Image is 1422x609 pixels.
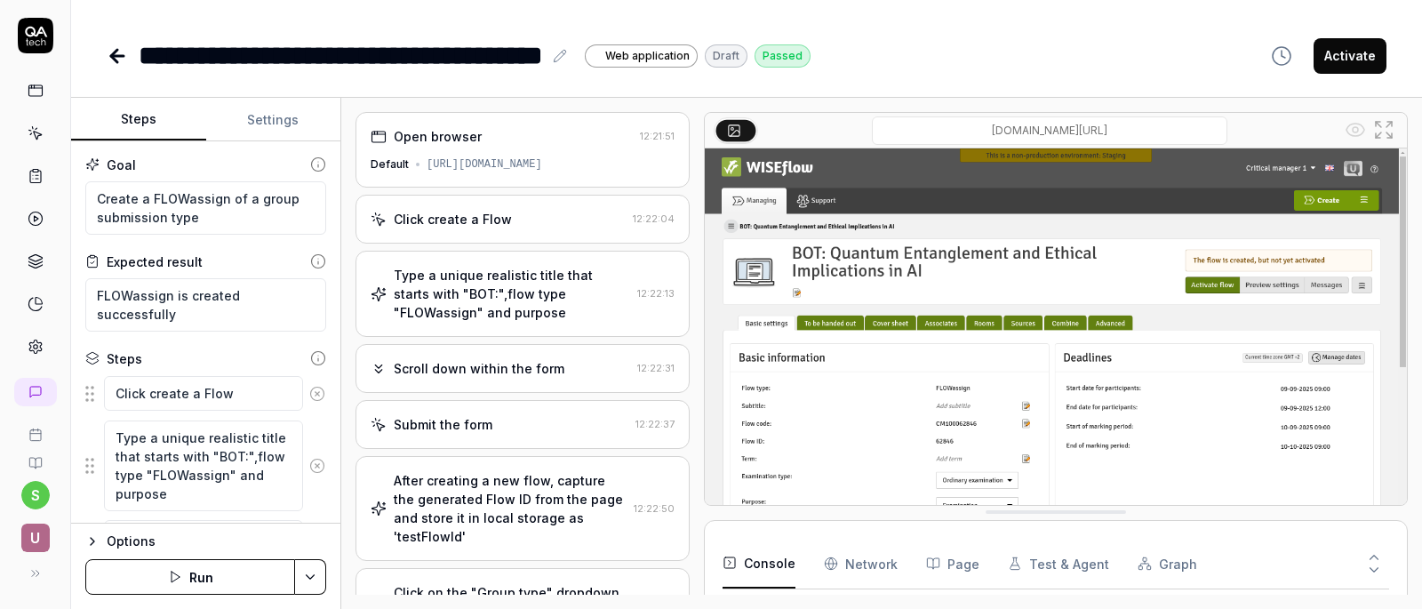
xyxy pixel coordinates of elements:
[605,48,690,64] span: Web application
[585,44,698,68] a: Web application
[7,442,63,470] a: Documentation
[394,359,564,378] div: Scroll down within the form
[1260,38,1303,74] button: View version history
[85,420,326,512] div: Suggestions
[1370,116,1398,144] button: Open in full screen
[637,362,675,374] time: 12:22:31
[1314,38,1386,74] button: Activate
[206,99,341,141] button: Settings
[85,519,326,557] div: Suggestions
[394,127,482,146] div: Open browser
[303,520,332,556] button: Remove step
[14,378,57,406] a: New conversation
[107,252,203,271] div: Expected result
[85,531,326,552] button: Options
[1138,539,1197,589] button: Graph
[394,471,627,546] div: After creating a new flow, capture the generated Flow ID from the page and store it in local stor...
[755,44,811,68] div: Passed
[705,148,1407,588] img: Screenshot
[303,376,332,412] button: Remove step
[705,44,747,68] div: Draft
[1341,116,1370,144] button: Show all interative elements
[71,99,206,141] button: Steps
[107,156,136,174] div: Goal
[824,539,898,589] button: Network
[7,413,63,442] a: Book a call with us
[926,539,979,589] button: Page
[21,524,50,552] span: U
[107,349,142,368] div: Steps
[640,130,675,142] time: 12:21:51
[7,509,63,556] button: U
[634,502,675,515] time: 12:22:50
[394,266,630,322] div: Type a unique realistic title that starts with "BOT:",flow type "FLOWassign" and purpose
[21,481,50,509] button: s
[1008,539,1109,589] button: Test & Agent
[85,559,295,595] button: Run
[107,531,326,552] div: Options
[427,156,542,172] div: [URL][DOMAIN_NAME]
[637,287,675,300] time: 12:22:13
[303,448,332,484] button: Remove step
[723,539,795,589] button: Console
[371,156,409,172] div: Default
[394,210,512,228] div: Click create a Flow
[635,418,675,430] time: 12:22:37
[633,212,675,225] time: 12:22:04
[394,415,492,434] div: Submit the form
[85,375,326,413] div: Suggestions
